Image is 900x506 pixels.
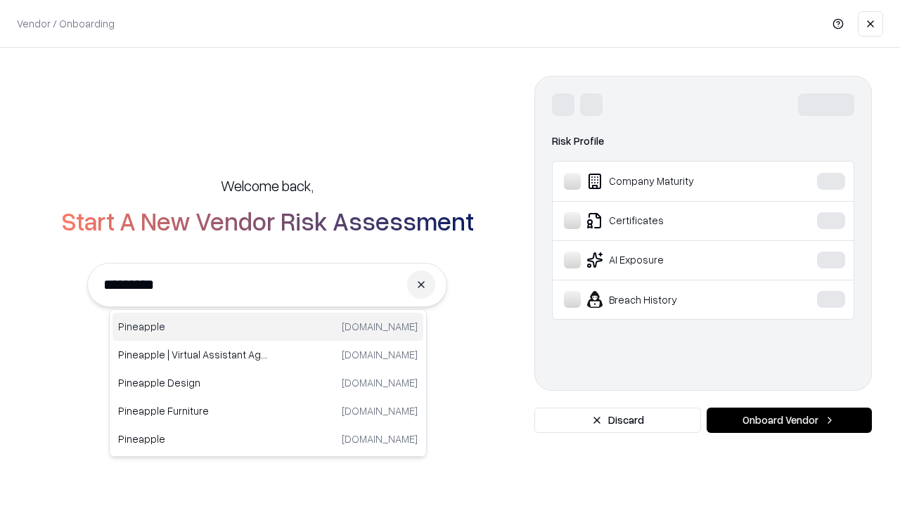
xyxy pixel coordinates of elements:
[221,176,314,195] h5: Welcome back,
[342,375,418,390] p: [DOMAIN_NAME]
[564,173,774,190] div: Company Maturity
[118,319,268,334] p: Pineapple
[61,207,474,235] h2: Start A New Vendor Risk Assessment
[342,319,418,334] p: [DOMAIN_NAME]
[707,408,872,433] button: Onboard Vendor
[17,16,115,31] p: Vendor / Onboarding
[552,133,854,150] div: Risk Profile
[118,375,268,390] p: Pineapple Design
[118,432,268,446] p: Pineapple
[342,432,418,446] p: [DOMAIN_NAME]
[564,291,774,308] div: Breach History
[534,408,701,433] button: Discard
[118,403,268,418] p: Pineapple Furniture
[118,347,268,362] p: Pineapple | Virtual Assistant Agency
[564,212,774,229] div: Certificates
[109,309,427,457] div: Suggestions
[342,347,418,362] p: [DOMAIN_NAME]
[342,403,418,418] p: [DOMAIN_NAME]
[564,252,774,268] div: AI Exposure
